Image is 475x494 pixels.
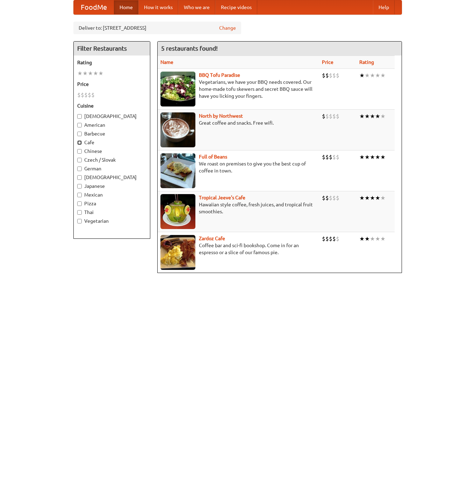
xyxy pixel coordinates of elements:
[77,114,82,119] input: [DEMOGRAPHIC_DATA]
[77,193,82,197] input: Mexican
[373,0,395,14] a: Help
[336,194,339,202] li: $
[359,235,365,243] li: ★
[359,194,365,202] li: ★
[77,156,146,163] label: Czech / Slovak
[160,112,195,147] img: north.jpg
[77,148,146,155] label: Chinese
[77,132,82,136] input: Barbecue
[160,160,316,174] p: We roast on premises to give you the best cup of coffee in town.
[359,153,365,161] li: ★
[199,113,243,119] a: North by Northwest
[359,112,365,120] li: ★
[77,130,146,137] label: Barbecue
[329,153,332,161] li: $
[365,235,370,243] li: ★
[77,183,146,190] label: Japanese
[365,194,370,202] li: ★
[77,91,81,99] li: $
[365,72,370,79] li: ★
[322,153,325,161] li: $
[370,194,375,202] li: ★
[91,91,95,99] li: $
[160,59,173,65] a: Name
[93,69,98,77] li: ★
[74,0,114,14] a: FoodMe
[375,194,380,202] li: ★
[375,72,380,79] li: ★
[370,153,375,161] li: ★
[77,175,82,180] input: [DEMOGRAPHIC_DATA]
[380,153,386,161] li: ★
[77,69,82,77] li: ★
[370,112,375,120] li: ★
[336,72,339,79] li: $
[322,235,325,243] li: $
[77,174,146,181] label: [DEMOGRAPHIC_DATA]
[77,200,146,207] label: Pizza
[160,72,195,106] img: tofuparadise.jpg
[138,0,178,14] a: How it works
[98,69,103,77] li: ★
[88,91,91,99] li: $
[365,153,370,161] li: ★
[82,69,88,77] li: ★
[160,79,316,99] p: Vegetarians, we have your BBQ needs covered. Our home-made tofu skewers and secret BBQ sauce will...
[336,112,339,120] li: $
[365,112,370,120] li: ★
[322,112,325,120] li: $
[178,0,215,14] a: Who we are
[77,113,146,120] label: [DEMOGRAPHIC_DATA]
[370,72,375,79] li: ★
[77,139,146,146] label: Cafe
[325,194,329,202] li: $
[77,210,82,215] input: Thai
[199,195,245,200] a: Tropical Jeeve's Cafe
[199,154,227,160] a: Full of Beans
[161,45,218,52] ng-pluralize: 5 restaurants found!
[332,235,336,243] li: $
[74,42,150,56] h4: Filter Restaurants
[325,112,329,120] li: $
[77,123,82,127] input: American
[375,153,380,161] li: ★
[370,235,375,243] li: ★
[77,149,82,154] input: Chinese
[77,81,146,88] h5: Price
[77,140,82,145] input: Cafe
[77,217,146,224] label: Vegetarian
[380,112,386,120] li: ★
[160,194,195,229] img: jeeves.jpg
[325,72,329,79] li: $
[88,69,93,77] li: ★
[380,235,386,243] li: ★
[81,91,84,99] li: $
[359,59,374,65] a: Rating
[325,153,329,161] li: $
[160,153,195,188] img: beans.jpg
[336,235,339,243] li: $
[380,72,386,79] li: ★
[77,184,82,189] input: Japanese
[77,201,82,206] input: Pizza
[329,112,332,120] li: $
[215,0,257,14] a: Recipe videos
[332,112,336,120] li: $
[77,219,82,223] input: Vegetarian
[77,165,146,172] label: German
[199,236,225,241] a: Zardoz Cafe
[160,235,195,270] img: zardoz.jpg
[329,235,332,243] li: $
[336,153,339,161] li: $
[325,235,329,243] li: $
[329,194,332,202] li: $
[322,194,325,202] li: $
[199,72,240,78] a: BBQ Tofu Paradise
[77,191,146,198] label: Mexican
[332,72,336,79] li: $
[375,112,380,120] li: ★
